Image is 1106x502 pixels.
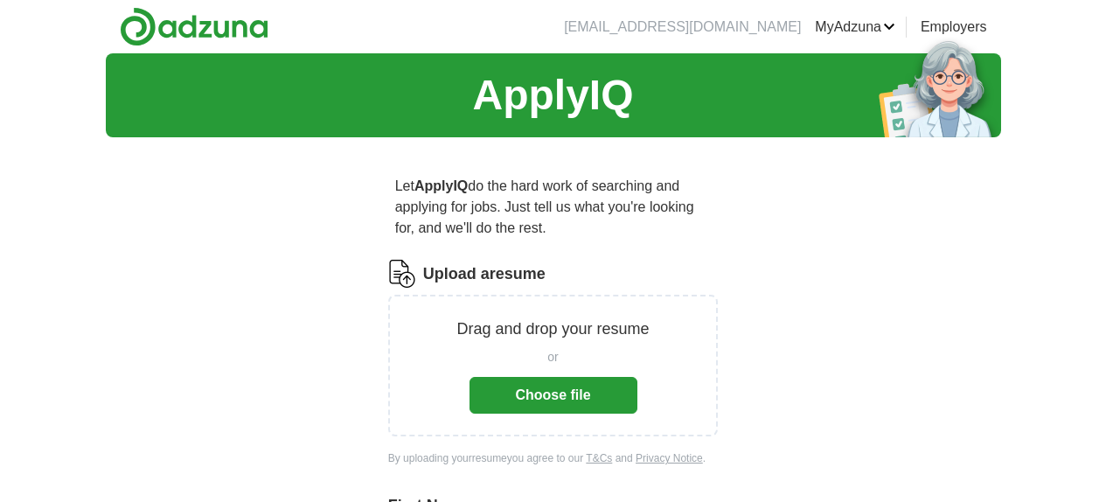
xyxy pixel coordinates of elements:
img: CV Icon [388,260,416,288]
p: Drag and drop your resume [456,317,649,341]
a: MyAdzuna [815,17,895,38]
img: Adzuna logo [120,7,268,46]
a: Employers [921,17,987,38]
label: Upload a resume [423,262,546,286]
div: By uploading your resume you agree to our and . [388,450,719,466]
strong: ApplyIQ [414,178,468,193]
a: Privacy Notice [636,452,703,464]
li: [EMAIL_ADDRESS][DOMAIN_NAME] [564,17,801,38]
a: T&Cs [586,452,612,464]
h1: ApplyIQ [472,64,633,127]
button: Choose file [470,377,637,414]
span: or [547,348,558,366]
p: Let do the hard work of searching and applying for jobs. Just tell us what you're looking for, an... [388,169,719,246]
